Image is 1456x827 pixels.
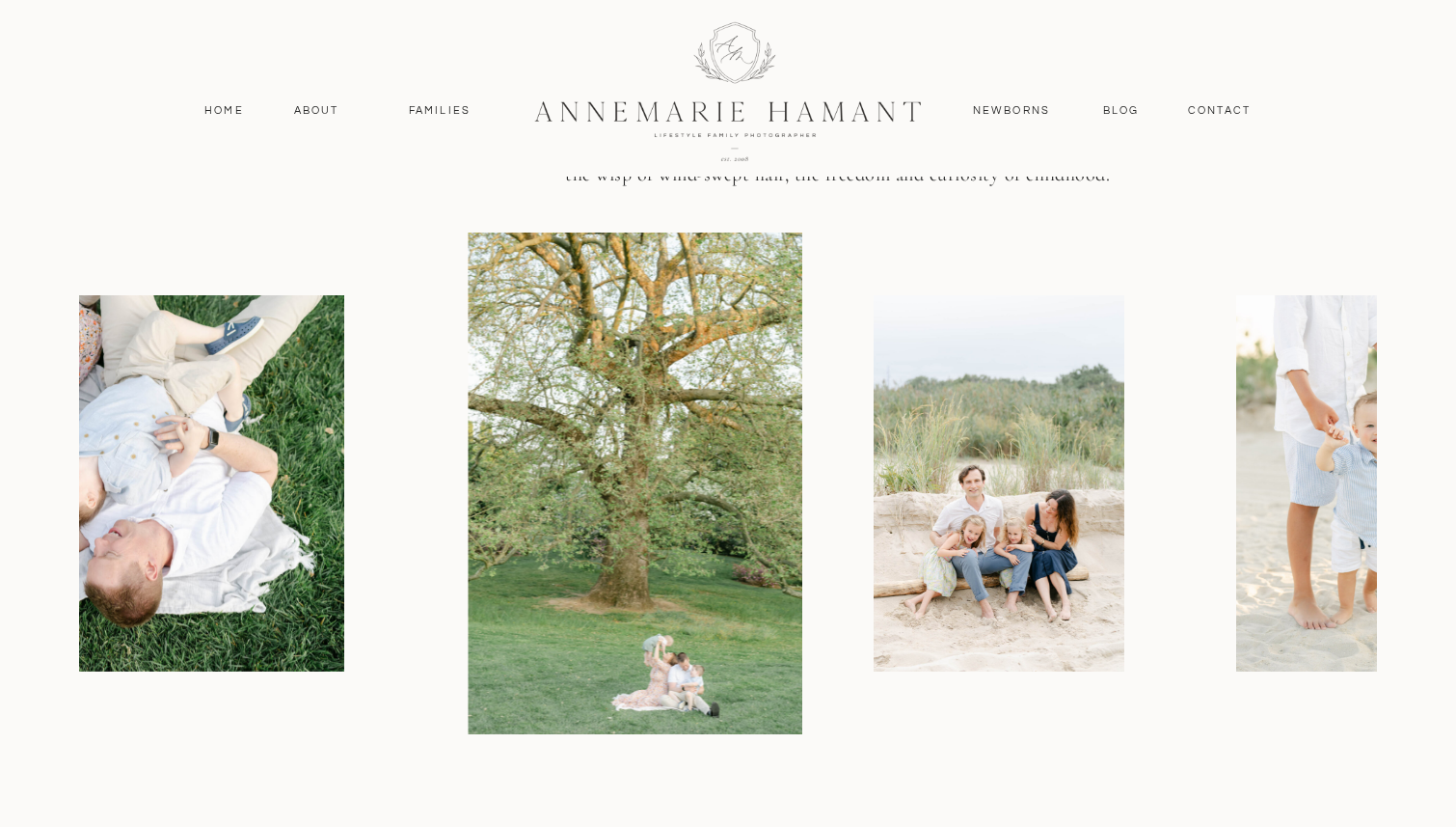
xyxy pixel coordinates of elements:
p: Highlights [241,101,461,170]
a: Families [396,102,483,120]
a: Newborns [965,102,1058,120]
a: Blog [1098,102,1144,120]
a: About [288,102,344,120]
a: contact [1177,102,1261,120]
a: Home [196,102,253,120]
